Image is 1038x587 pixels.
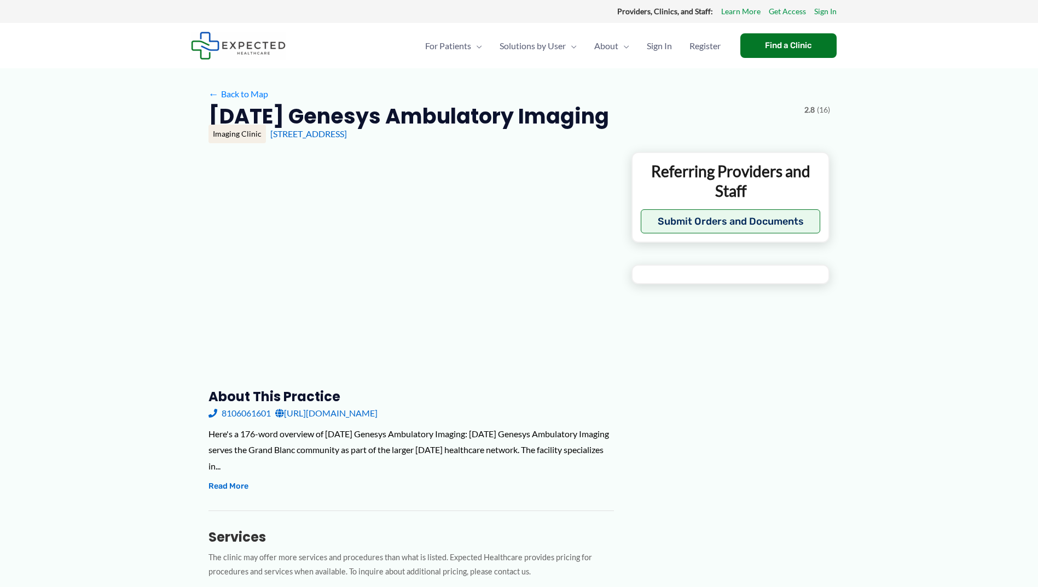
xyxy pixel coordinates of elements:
[191,32,286,60] img: Expected Healthcare Logo - side, dark font, small
[500,27,566,65] span: Solutions by User
[270,128,347,139] a: [STREET_ADDRESS]
[425,27,471,65] span: For Patients
[638,27,681,65] a: Sign In
[617,7,713,16] strong: Providers, Clinics, and Staff:
[208,480,248,493] button: Read More
[804,103,815,117] span: 2.8
[416,27,491,65] a: For PatientsMenu Toggle
[208,550,614,580] p: The clinic may offer more services and procedures than what is listed. Expected Healthcare provid...
[647,27,672,65] span: Sign In
[208,529,614,545] h3: Services
[641,209,821,233] button: Submit Orders and Documents
[740,33,837,58] a: Find a Clinic
[208,125,266,143] div: Imaging Clinic
[566,27,577,65] span: Menu Toggle
[208,388,614,405] h3: About this practice
[208,89,219,99] span: ←
[585,27,638,65] a: AboutMenu Toggle
[208,405,271,421] a: 8106061601
[275,405,378,421] a: [URL][DOMAIN_NAME]
[618,27,629,65] span: Menu Toggle
[769,4,806,19] a: Get Access
[814,4,837,19] a: Sign In
[208,426,614,474] div: Here's a 176-word overview of [DATE] Genesys Ambulatory Imaging: [DATE] Genesys Ambulatory Imagin...
[681,27,729,65] a: Register
[208,86,268,102] a: ←Back to Map
[471,27,482,65] span: Menu Toggle
[594,27,618,65] span: About
[689,27,721,65] span: Register
[721,4,761,19] a: Learn More
[208,103,609,130] h2: [DATE] Genesys Ambulatory Imaging
[416,27,729,65] nav: Primary Site Navigation
[641,161,821,201] p: Referring Providers and Staff
[817,103,830,117] span: (16)
[491,27,585,65] a: Solutions by UserMenu Toggle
